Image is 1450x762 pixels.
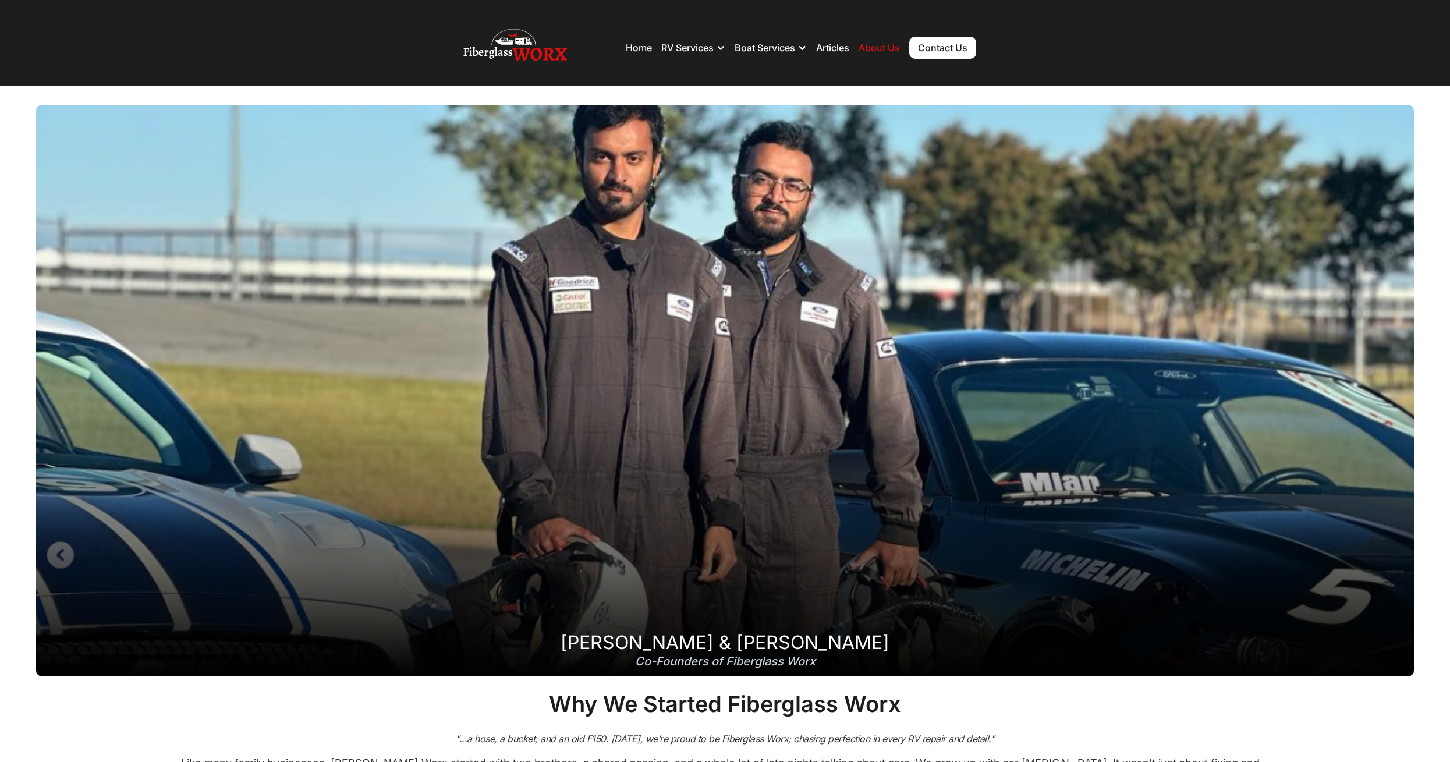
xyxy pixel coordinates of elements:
div: Co-Founders of Fiberglass Worx [635,655,816,667]
a: Home [626,42,652,54]
a: About Us [859,42,900,54]
a: Articles [816,42,849,54]
div: RV Services [661,30,725,65]
div: [PERSON_NAME] & [PERSON_NAME] [561,637,889,648]
div: RV Services [661,42,714,54]
em: "...a hose, a bucket, and an old F150. [DATE], we’re proud to be Fiberglass Worx; chasing perfect... [456,733,994,745]
div: Boat Services [735,30,807,65]
div: Boat Services [735,42,795,54]
a: Contact Us [909,37,976,59]
h1: Why We Started Fiberglass Worx [181,690,1268,718]
img: Fiberglass Worx - RV and Boat repair, RV Roof, RV and Boat Detailing Company Logo [463,24,567,71]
